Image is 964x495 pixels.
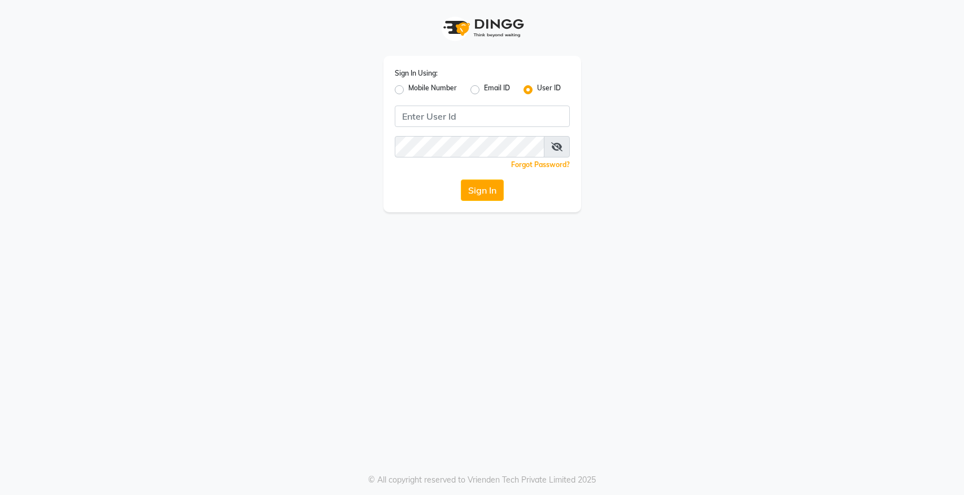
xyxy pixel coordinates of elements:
label: Email ID [484,83,510,97]
label: Sign In Using: [395,68,438,78]
img: logo1.svg [437,11,527,45]
a: Forgot Password? [511,160,570,169]
label: Mobile Number [408,83,457,97]
input: Username [395,136,544,157]
button: Sign In [461,179,504,201]
input: Username [395,106,570,127]
label: User ID [537,83,561,97]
